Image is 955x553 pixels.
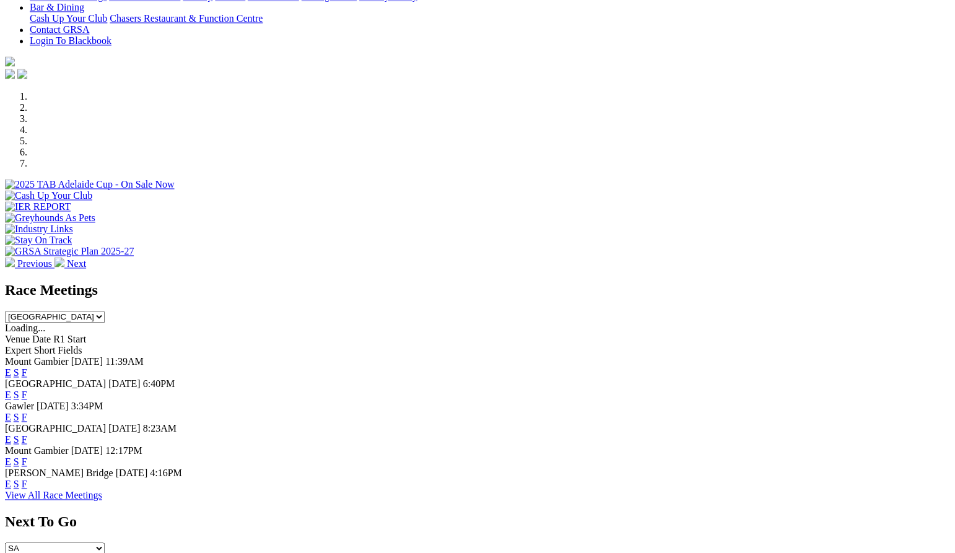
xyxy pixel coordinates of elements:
img: twitter.svg [17,69,27,79]
span: R1 Start [53,334,86,344]
span: Expert [5,345,32,355]
span: Mount Gambier [5,445,69,456]
a: F [22,434,27,445]
span: 12:17PM [105,445,142,456]
a: F [22,412,27,422]
span: Short [34,345,56,355]
span: Loading... [5,323,45,333]
span: Date [32,334,51,344]
a: Previous [5,258,55,269]
span: [DATE] [71,445,103,456]
a: S [14,412,19,422]
span: 11:39AM [105,356,144,367]
span: Gawler [5,401,34,411]
span: [GEOGRAPHIC_DATA] [5,423,106,433]
a: Cash Up Your Club [30,13,107,24]
img: chevron-left-pager-white.svg [5,257,15,267]
img: Greyhounds As Pets [5,212,95,224]
span: 6:40PM [143,378,175,389]
a: Chasers Restaurant & Function Centre [110,13,263,24]
img: facebook.svg [5,69,15,79]
a: S [14,367,19,378]
a: S [14,456,19,467]
a: E [5,479,11,489]
a: S [14,390,19,400]
a: E [5,434,11,445]
img: Stay On Track [5,235,72,246]
span: [DATE] [108,378,141,389]
a: F [22,367,27,378]
a: Contact GRSA [30,24,89,35]
span: Previous [17,258,52,269]
a: E [5,456,11,467]
img: logo-grsa-white.png [5,56,15,66]
span: Venue [5,334,30,344]
a: S [14,479,19,489]
img: 2025 TAB Adelaide Cup - On Sale Now [5,179,175,190]
a: E [5,390,11,400]
a: S [14,434,19,445]
a: F [22,390,27,400]
span: 3:34PM [71,401,103,411]
a: Bar & Dining [30,2,84,12]
span: 4:16PM [150,468,182,478]
h2: Race Meetings [5,282,950,298]
img: IER REPORT [5,201,71,212]
img: Industry Links [5,224,73,235]
a: Login To Blackbook [30,35,111,46]
span: [DATE] [108,423,141,433]
a: E [5,367,11,378]
img: GRSA Strategic Plan 2025-27 [5,246,134,257]
h2: Next To Go [5,513,950,530]
a: F [22,456,27,467]
span: Fields [58,345,82,355]
span: 8:23AM [143,423,177,433]
a: F [22,479,27,489]
span: [PERSON_NAME] Bridge [5,468,113,478]
a: E [5,412,11,422]
img: chevron-right-pager-white.svg [55,257,64,267]
a: View All Race Meetings [5,490,102,500]
span: [DATE] [71,356,103,367]
span: [GEOGRAPHIC_DATA] [5,378,106,389]
img: Cash Up Your Club [5,190,92,201]
span: Next [67,258,86,269]
span: [DATE] [37,401,69,411]
a: Next [55,258,86,269]
div: Bar & Dining [30,13,950,24]
span: Mount Gambier [5,356,69,367]
span: [DATE] [116,468,148,478]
